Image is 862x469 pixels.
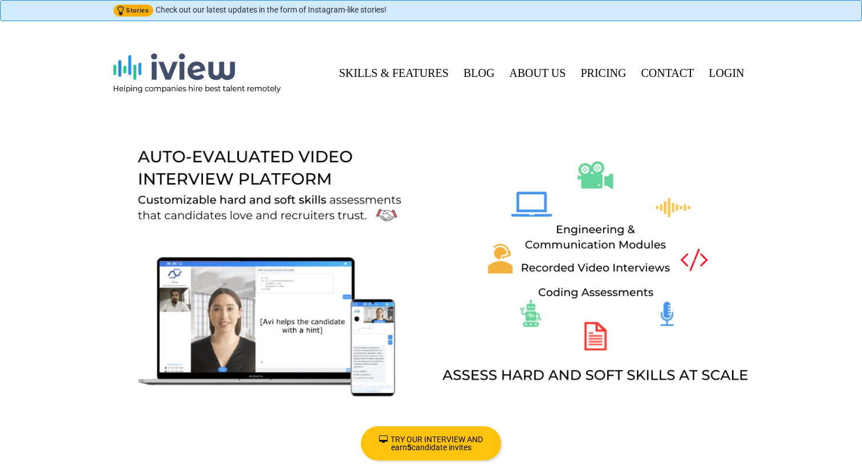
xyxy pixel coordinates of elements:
img: logo [113,53,281,93]
img: Engineering & Communication Modules. Recorded Videos. Mother Tongue Influence. Assess hard and so... [438,116,749,426]
img: All-In-One Automated Video Interview Platform. Customizable hard and soft skills assessments that... [113,116,424,426]
button: TRY OUR INTERVIEW ANDearn5candidate invites [361,426,501,460]
a: ABOUT US [499,60,570,86]
a: LOGIN [698,60,749,86]
a: Stories [113,5,153,17]
a: CONTACT [631,60,698,86]
span: Check out our latest updates in the form of Instagram-like stories! [156,3,387,14]
a: PRICING [570,60,631,86]
a: SKILLS & FEATURES [329,60,453,86]
strong: 5 [407,443,412,452]
a: BLOG [453,60,499,86]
